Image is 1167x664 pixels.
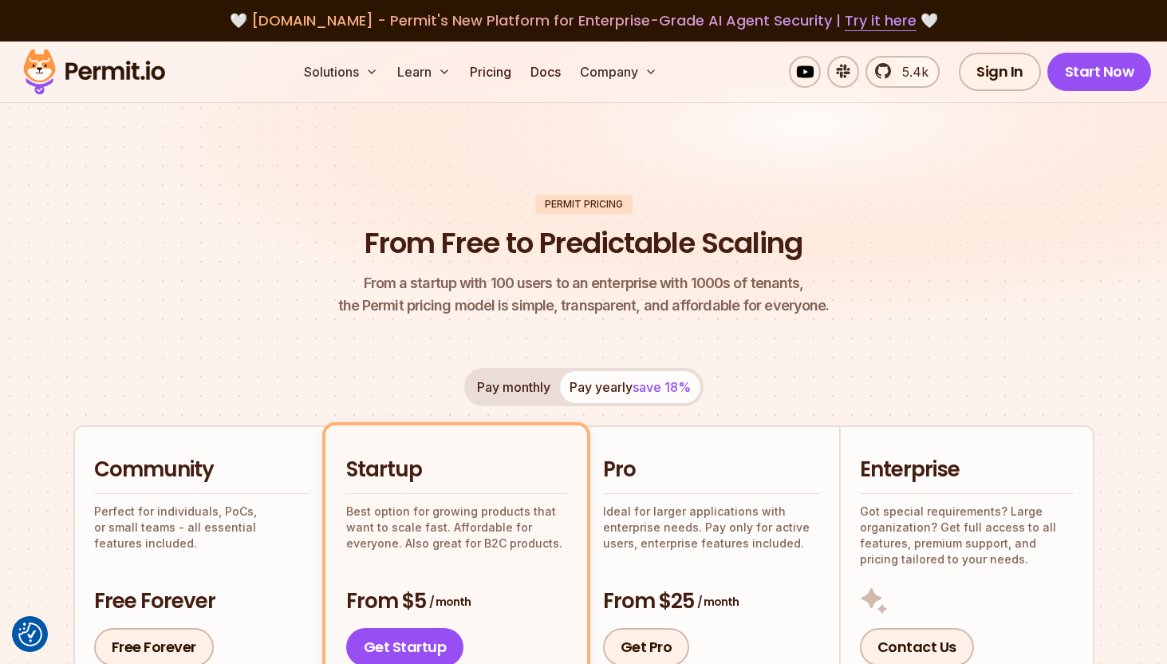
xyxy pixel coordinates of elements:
h2: Community [94,456,309,484]
span: From a startup with 100 users to an enterprise with 1000s of tenants, [338,272,830,294]
button: Company [574,56,664,88]
button: Learn [391,56,457,88]
p: Ideal for larger applications with enterprise needs. Pay only for active users, enterprise featur... [603,504,820,551]
h2: Pro [603,456,820,484]
p: Best option for growing products that want to scale fast. Affordable for everyone. Also great for... [346,504,566,551]
h3: From $5 [346,587,566,616]
button: Solutions [298,56,384,88]
span: / month [697,594,739,610]
a: Try it here [845,10,917,31]
h2: Startup [346,456,566,484]
h1: From Free to Predictable Scaling [365,223,802,263]
h3: From $25 [603,587,820,616]
span: [DOMAIN_NAME] - Permit's New Platform for Enterprise-Grade AI Agent Security | [251,10,917,30]
h2: Enterprise [860,456,1074,484]
button: Pay monthly [467,371,560,403]
p: Got special requirements? Large organization? Get full access to all features, premium support, a... [860,504,1074,567]
a: Sign In [959,53,1041,91]
img: Revisit consent button [18,622,42,646]
p: Perfect for individuals, PoCs, or small teams - all essential features included. [94,504,309,551]
span: / month [429,594,471,610]
div: 🤍 🤍 [38,10,1129,32]
a: Pricing [463,56,518,88]
img: Permit logo [16,45,172,99]
a: Docs [524,56,567,88]
a: Start Now [1047,53,1152,91]
p: the Permit pricing model is simple, transparent, and affordable for everyone. [338,272,830,317]
h3: Free Forever [94,587,309,616]
a: 5.4k [865,56,940,88]
span: 5.4k [893,62,928,81]
button: Consent Preferences [18,622,42,646]
div: Permit Pricing [535,195,633,214]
